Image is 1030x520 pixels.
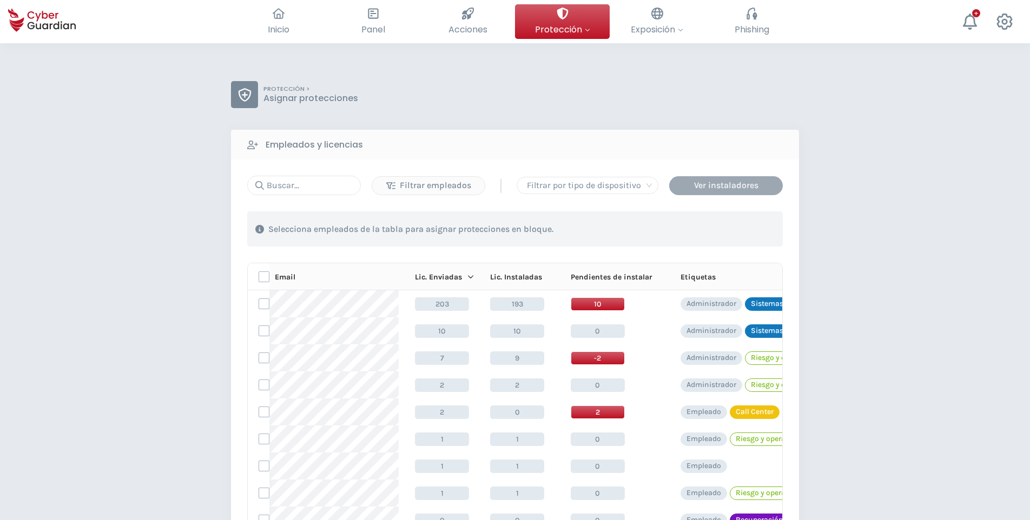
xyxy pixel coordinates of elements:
[490,486,544,500] span: 1
[704,4,799,39] button: Phishing
[972,9,980,17] div: +
[515,4,610,39] button: Protección
[415,405,469,419] span: 2
[571,459,625,473] span: 0
[490,351,544,365] span: 9
[448,23,487,36] span: Acciones
[571,324,625,338] span: 0
[571,378,625,392] span: 0
[686,353,736,363] p: Administrador
[415,271,474,283] div: Lic. Enviadas
[686,488,721,498] p: Empleado
[686,407,721,417] p: Empleado
[736,488,801,498] p: Riesgo y operación
[268,224,553,235] p: Selecciona empleados de la tabla para asignar protecciones en bloque.
[686,434,721,444] p: Empleado
[751,380,816,390] p: Riesgo y operación
[571,297,625,311] span: 10
[415,297,469,311] span: 203
[415,378,469,392] span: 2
[415,324,469,338] span: 10
[490,459,544,473] span: 1
[415,486,469,500] span: 1
[677,179,775,192] div: Ver instaladores
[686,380,736,390] p: Administrador
[420,4,515,39] button: Acciones
[571,486,625,500] span: 0
[275,271,399,283] div: Email
[751,299,783,309] p: Sistemas
[499,177,503,194] span: |
[263,93,358,104] p: Asignar protecciones
[266,138,363,151] b: Empleados y licencias
[490,378,544,392] span: 2
[231,4,326,39] button: Inicio
[535,23,590,36] span: Protección
[361,23,385,36] span: Panel
[736,434,801,444] p: Riesgo y operación
[415,351,469,365] span: 7
[415,459,469,473] span: 1
[372,176,485,195] button: Filtrar empleados
[631,23,683,36] span: Exposición
[247,176,361,195] input: Buscar...
[571,432,625,446] span: 0
[669,176,783,195] button: Ver instaladores
[686,326,736,336] p: Administrador
[736,407,774,417] p: Call Center
[686,299,736,309] p: Administrador
[490,297,544,311] span: 193
[326,4,420,39] button: Panel
[686,461,721,471] p: Empleado
[681,271,869,283] div: Etiquetas
[380,179,477,192] div: Filtrar empleados
[490,405,544,419] span: 0
[415,432,469,446] span: 1
[263,85,358,93] p: PROTECCIÓN >
[735,23,769,36] span: Phishing
[751,326,783,336] p: Sistemas
[571,405,625,419] span: 2
[751,353,816,363] p: Riesgo y operación
[268,23,289,36] span: Inicio
[490,324,544,338] span: 10
[490,432,544,446] span: 1
[571,271,664,283] div: Pendientes de instalar
[490,271,554,283] div: Lic. Instaladas
[571,351,625,365] span: -2
[610,4,704,39] button: Exposición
